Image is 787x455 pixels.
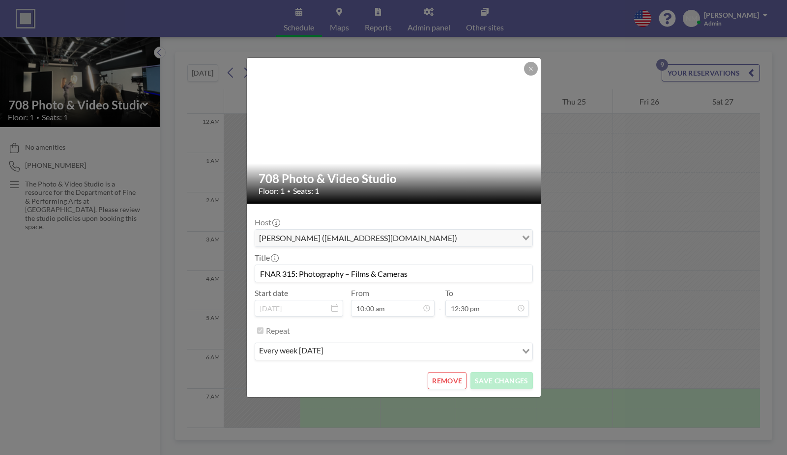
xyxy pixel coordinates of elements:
span: - [438,292,441,313]
label: From [351,288,369,298]
label: Title [255,253,278,263]
span: • [287,187,291,195]
h2: 708 Photo & Video Studio [259,171,530,186]
label: To [445,288,453,298]
div: Search for option [255,230,532,246]
button: SAVE CHANGES [470,372,532,389]
span: [PERSON_NAME] ([EMAIL_ADDRESS][DOMAIN_NAME]) [257,232,459,244]
span: Floor: 1 [259,186,285,196]
label: Host [255,217,279,227]
input: Search for option [460,232,516,244]
label: Start date [255,288,288,298]
label: Repeat [266,326,290,336]
input: (No title) [255,265,532,282]
input: Search for option [326,345,516,358]
span: every week [DATE] [257,345,325,358]
span: Seats: 1 [293,186,319,196]
div: Search for option [255,343,532,360]
button: REMOVE [428,372,466,389]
